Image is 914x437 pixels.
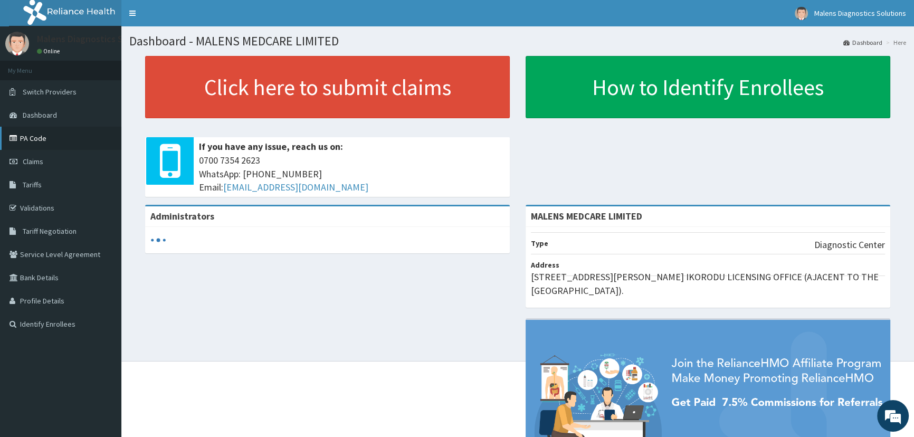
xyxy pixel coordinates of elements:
b: If you have any issue, reach us on: [199,140,343,153]
li: Here [883,38,906,47]
span: Dashboard [23,110,57,120]
strong: MALENS MEDCARE LIMITED [531,210,642,222]
b: Administrators [150,210,214,222]
p: Malens Diagnostics Solutions [37,34,157,44]
img: User Image [795,7,808,20]
span: Malens Diagnostics Solutions [814,8,906,18]
span: 0700 7354 2623 WhatsApp: [PHONE_NUMBER] Email: [199,154,504,194]
span: Switch Providers [23,87,77,97]
span: Tariffs [23,180,42,189]
svg: audio-loading [150,232,166,248]
b: Address [531,260,559,270]
p: [STREET_ADDRESS][PERSON_NAME] IKORODU LICENSING OFFICE (AJACENT TO THE [GEOGRAPHIC_DATA]). [531,270,885,297]
a: [EMAIL_ADDRESS][DOMAIN_NAME] [223,181,368,193]
span: Claims [23,157,43,166]
a: How to Identify Enrollees [526,56,890,118]
b: Type [531,239,548,248]
a: Dashboard [843,38,882,47]
span: Tariff Negotiation [23,226,77,236]
a: Online [37,47,62,55]
img: User Image [5,32,29,55]
a: Click here to submit claims [145,56,510,118]
h1: Dashboard - MALENS MEDCARE LIMITED [129,34,906,48]
p: Diagnostic Center [814,238,885,252]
